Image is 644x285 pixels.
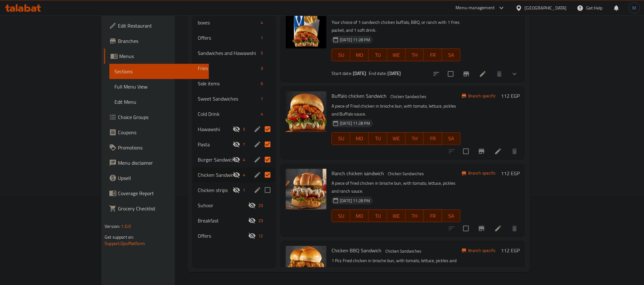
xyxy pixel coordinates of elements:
[445,134,458,143] span: SA
[121,222,131,230] span: 1.0.0
[198,95,258,103] span: Sweet Sandwiches
[198,232,248,240] span: Offers
[118,159,204,167] span: Menu disclaimer
[193,152,276,167] div: Burger Sandwiches4edit
[193,228,276,243] div: Offers12
[193,137,276,152] div: Pasta7edit
[369,132,387,145] button: TU
[424,209,442,222] button: FR
[104,186,209,201] a: Coverage Report
[198,186,233,194] div: Chicken strips
[459,145,473,158] span: Select to update
[104,33,209,49] a: Branches
[198,49,258,57] span: Sandwiches and Hawawshi
[424,49,442,61] button: FR
[240,187,248,193] span: 1
[286,169,326,209] img: Ranch chicken sandwich
[387,132,406,145] button: WE
[114,68,204,75] span: Sections
[248,232,256,240] svg: Inactive section
[198,80,258,87] div: Side items
[198,34,258,42] div: Offers
[258,19,265,26] div: items
[193,91,276,106] div: Sweet Sandwiches1
[332,169,384,178] span: Ranch chicken sandwich
[104,49,209,64] a: Menus
[353,69,366,77] b: [DATE]
[233,186,240,194] svg: Inactive section
[198,217,248,224] span: Breakfast
[118,129,204,136] span: Coupons
[369,69,387,77] span: End date:
[388,93,429,100] div: Chicken Sandwiches
[332,246,381,255] span: Chicken BBQ Sandwich
[507,221,522,236] button: delete
[479,70,487,78] a: Edit menu item
[198,156,233,163] div: Burger Sandwiches
[332,102,461,118] p: A piece of Fried chicken in brioche bun, with tomato, lettuce, pickles and Buffalo sauce.
[240,126,248,132] span: 5
[406,49,424,61] button: TH
[459,66,474,82] button: Branch-specific-item
[114,98,204,106] span: Edit Menu
[429,66,444,82] button: sort-choices
[193,12,276,246] nav: Menu sections
[337,37,373,43] span: [DATE] 11:28 PM
[253,140,262,149] button: edit
[390,211,403,221] span: WE
[501,91,520,100] h6: 112 EGP
[258,64,265,72] div: items
[233,125,240,133] svg: Inactive section
[198,125,233,133] div: Hawawshi
[198,202,248,209] span: Suhoor
[193,106,276,122] div: Cold Drink4
[286,8,326,49] img: Chicken Burger Offer
[332,257,461,273] p: 1 Pcs Fried chicken in brioche bun, with tomato, lettuce, pickles and barbeque sauce.
[118,205,204,212] span: Grocery Checklist
[240,157,248,163] span: 4
[105,239,145,248] a: Support.OpsPlatform
[258,49,265,57] div: items
[494,148,502,155] a: Edit menu item
[248,202,256,209] svg: Inactive section
[445,50,458,60] span: SA
[118,37,204,45] span: Branches
[193,76,276,91] div: Side items6
[371,50,385,60] span: TU
[240,156,248,163] div: items
[258,81,265,87] span: 6
[104,201,209,216] a: Grocery Checklist
[369,209,387,222] button: TU
[118,189,204,197] span: Coverage Report
[525,4,567,11] div: [GEOGRAPHIC_DATA]
[258,50,265,56] span: 5
[332,69,352,77] span: Start date:
[442,49,461,61] button: SA
[258,80,265,87] div: items
[193,167,276,182] div: Chicken Sandwiches4edit
[501,8,520,17] h6: 198 EGP
[193,198,276,213] div: Suhoor23
[109,94,209,109] a: Edit Menu
[258,65,265,71] span: 3
[105,233,134,241] span: Get support on:
[104,155,209,170] a: Menu disclaimer
[426,134,440,143] span: FR
[474,221,489,236] button: Branch-specific-item
[233,141,240,148] svg: Inactive section
[258,111,265,117] span: 4
[406,209,424,222] button: TH
[387,209,406,222] button: WE
[248,217,256,224] svg: Inactive section
[193,122,276,137] div: Hawawshi5edit
[350,49,369,61] button: MO
[253,124,262,134] button: edit
[258,95,265,103] div: items
[256,217,265,224] div: items
[466,248,498,254] span: Branch specific
[118,22,204,30] span: Edit Restaurant
[511,70,518,78] svg: Show Choices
